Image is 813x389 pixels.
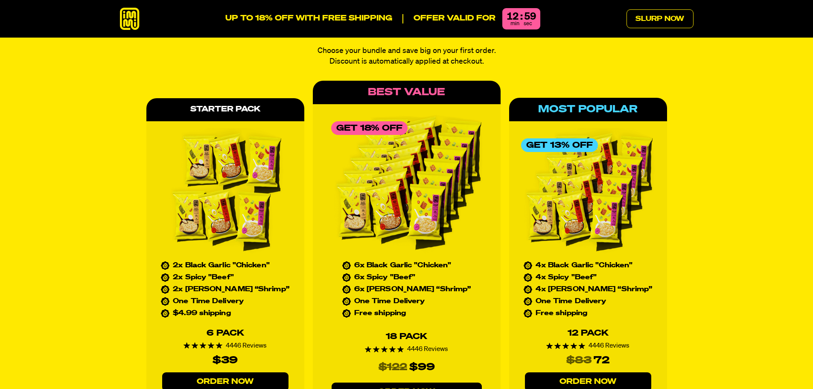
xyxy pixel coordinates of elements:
[524,310,653,317] li: Free shipping
[365,346,448,353] div: 4446 Reviews
[524,12,536,22] div: 59
[342,298,471,305] li: One Time Delivery
[402,14,495,23] p: Offer valid for
[184,342,267,349] div: 4446 Reviews
[568,329,609,337] div: 12 Pack
[507,12,519,22] div: 12
[524,262,653,269] li: 4x Black Garlic "Chicken"
[379,359,407,375] s: $122
[509,98,667,121] div: Most Popular
[342,274,471,281] li: 6x Spicy "Beef"
[409,359,435,375] div: $99
[161,310,289,317] li: $4.99 shipping
[213,352,238,369] div: $39
[524,286,653,293] li: 4x [PERSON_NAME] “Shrimp”
[524,21,532,26] span: sec
[146,98,304,121] div: Starter Pack
[313,81,501,104] div: Best Value
[280,46,533,67] p: Choose your bundle and save big on your first order. Discount is automatically applied at checkout.
[342,286,471,293] li: 6x [PERSON_NAME] “Shrimp”
[161,274,289,281] li: 2x Spicy "Beef"
[331,121,408,135] div: Get 18% Off
[524,298,653,305] li: One Time Delivery
[4,350,90,385] iframe: Marketing Popup
[594,352,609,369] div: 72
[546,342,629,349] div: 4446 Reviews
[161,298,289,305] li: One Time Delivery
[342,262,471,269] li: 6x Black Garlic "Chicken"
[207,329,244,337] div: 6 Pack
[524,274,653,281] li: 4x Spicy "Beef"
[510,21,519,26] span: min
[520,12,522,22] div: :
[627,9,694,28] a: Slurp Now
[386,332,427,341] div: 18 Pack
[225,14,392,23] p: UP TO 18% OFF WITH FREE SHIPPING
[342,310,471,317] li: Free shipping
[566,352,592,369] s: $83
[161,262,289,269] li: 2x Black Garlic "Chicken"
[521,138,598,152] div: Get 13% Off
[161,286,289,293] li: 2x [PERSON_NAME] “Shrimp”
